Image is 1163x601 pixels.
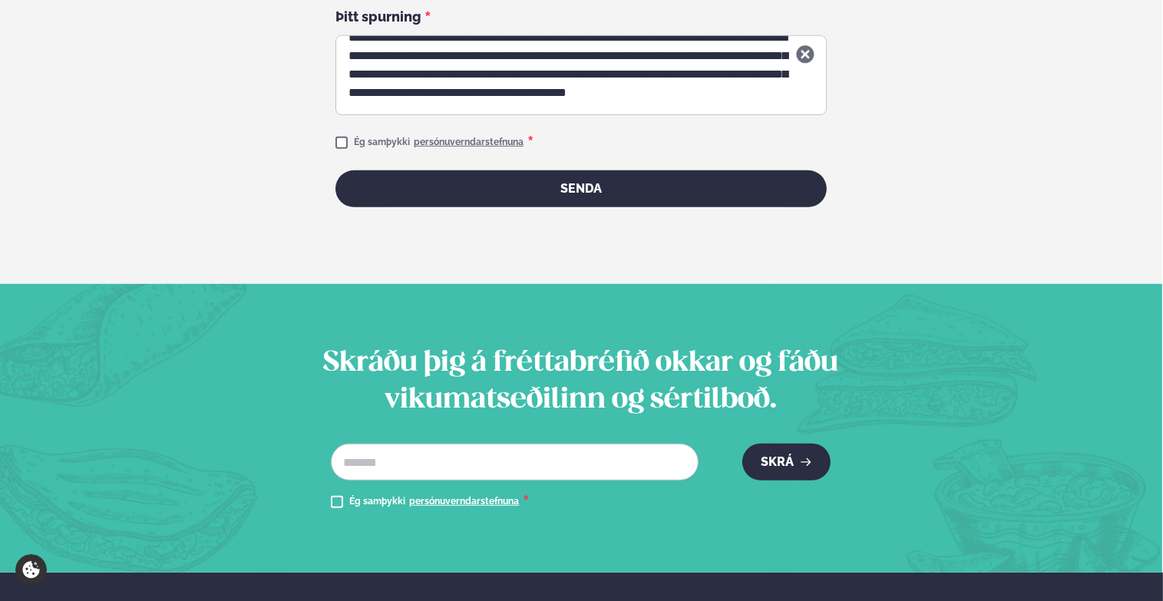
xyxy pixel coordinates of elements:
a: persónuverndarstefnuna [409,496,519,508]
div: Ég samþykki [349,493,529,511]
div: Ég samþykki [354,134,534,152]
button: Skrá [742,444,831,480]
a: Cookie settings [15,554,47,586]
a: persónuverndarstefnuna [414,137,524,149]
h2: Skráðu þig á fréttabréfið okkar og fáðu vikumatseðilinn og sértilboð. [279,345,883,419]
div: Þitt spurning [335,9,827,28]
button: Senda [335,170,827,207]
